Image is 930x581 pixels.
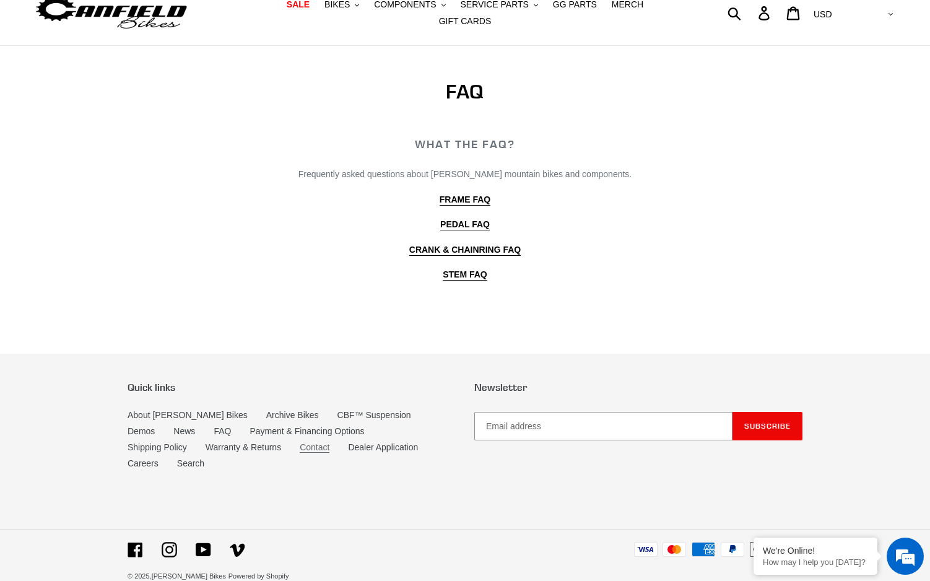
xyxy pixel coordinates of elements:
b: STEM FAQ [443,269,487,279]
a: Search [177,458,204,468]
a: FRAME FAQ [440,194,490,206]
a: CRANK & CHAINRING FAQ [409,245,521,256]
a: Warranty & Returns [206,442,281,452]
b: CRANK & CHAINRING FAQ [409,245,521,255]
h1: FAQ [185,80,744,103]
strong: WHAT THE FAQ? [415,137,515,151]
a: About [PERSON_NAME] Bikes [128,410,248,420]
a: Contact [300,442,329,453]
b: PEDAL FAQ [440,219,490,229]
a: Careers [128,458,159,468]
span: Subscribe [744,421,791,430]
a: Demos [128,426,155,436]
a: News [173,426,195,436]
b: FRAME FAQ [440,194,490,204]
a: GIFT CARDS [433,13,498,30]
p: Quick links [128,382,456,393]
span: GIFT CARDS [439,16,492,27]
a: FAQ [214,426,231,436]
p: Newsletter [474,382,802,393]
a: Shipping Policy [128,442,187,452]
p: Frequently asked questions about [PERSON_NAME] mountain bikes and components. [185,168,744,181]
small: © 2025, [128,572,226,580]
p: How may I help you today? [763,557,868,567]
a: Archive Bikes [266,410,319,420]
a: STEM FAQ [443,269,487,281]
a: [PERSON_NAME] Bikes [152,572,226,580]
input: Email address [474,412,732,440]
button: Subscribe [732,412,802,440]
a: Payment & Financing Options [250,426,364,436]
a: Dealer Application [348,442,418,452]
div: We're Online! [763,546,868,556]
a: Powered by Shopify [228,572,289,580]
a: PEDAL FAQ [440,219,490,230]
a: CBF™ Suspension [337,410,411,420]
